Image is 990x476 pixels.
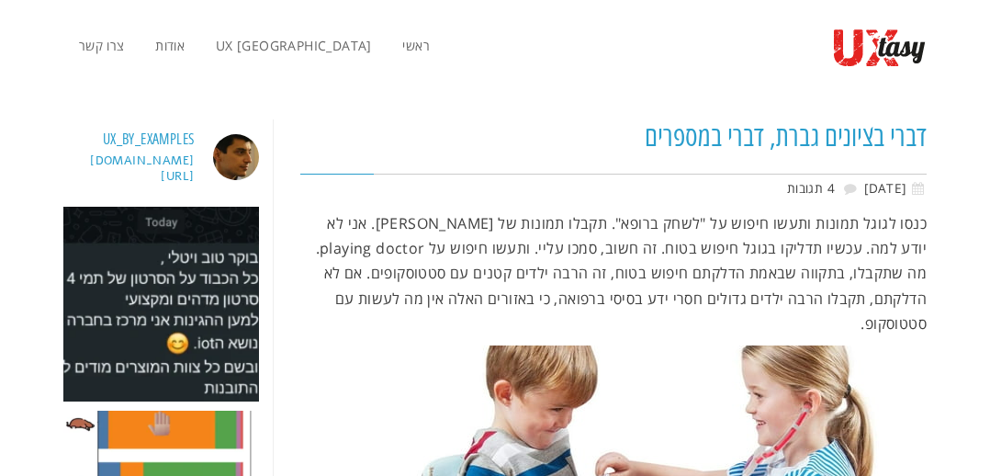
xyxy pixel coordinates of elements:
[63,153,195,185] p: [DOMAIN_NAME][URL]
[402,37,430,54] span: ראשי
[63,207,259,402] img: יש תמורה לחפירה 😊
[833,28,927,68] img: UXtasy
[864,179,927,197] time: [DATE]
[63,130,259,185] a: ux_by_examples [DOMAIN_NAME][URL]
[103,130,195,150] h3: ux_by_examples
[79,37,125,54] span: צרו קשר
[216,37,372,54] span: UX [GEOGRAPHIC_DATA]
[300,119,928,155] h1: דברי בציונים גברת, דברי במספרים
[300,211,928,336] p: כנסו לגוגל תמונות ותעשו חיפוש על "לשחק ברופא". תקבלו תמונות של [PERSON_NAME]. אני לא יודע למה. עכ...
[787,179,835,197] a: 4 תגובות
[155,37,185,54] span: אודות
